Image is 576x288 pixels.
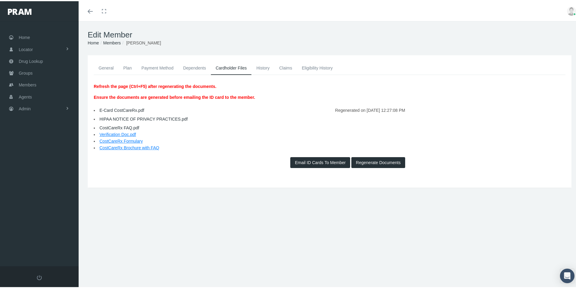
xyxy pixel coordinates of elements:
a: HIPAA NOTICE OF PRIVACY PRACTICES.pdf [99,115,188,120]
div: Open Intercom Messenger [560,267,574,282]
a: Home [88,39,99,44]
span: Locator [19,43,33,54]
span: Groups [19,66,33,78]
button: Email ID Cards To Member [290,156,350,167]
img: user-placeholder.jpg [567,5,576,15]
a: Members [103,39,121,44]
a: Claims [274,60,297,73]
a: CostCareRx Brochure with FAQ [99,144,159,149]
a: Cardholder Files [211,60,252,74]
button: Regenerate Documents [351,156,405,167]
span: [PERSON_NAME] [126,39,161,44]
a: General [94,60,119,73]
p: Refresh the page (Ctrl+F5) after regenerating the documents. [94,82,255,89]
a: Plan [119,60,137,73]
a: Dependents [178,60,211,73]
p: Ensure the documents are generated before emailing the ID card to the member. [94,93,255,99]
a: CostCareRx Formulary [99,138,143,142]
h1: Edit Member [88,29,571,38]
a: Eligibility History [297,60,337,73]
a: E-Card CostCareRx.pdf [99,107,144,112]
span: Agents [19,90,32,102]
a: Payment Method [137,60,178,73]
span: Members [19,78,36,89]
a: Verification Doc.pdf [99,131,136,136]
img: PRAM_20_x_78.png [8,8,31,14]
div: Regenerated on [DATE] 12:27:08 PM [249,104,410,112]
a: History [252,60,275,73]
span: Home [19,31,30,42]
span: Admin [19,102,31,113]
a: CostCareRx FAQ.pdf [99,124,139,129]
span: Drug Lookup [19,54,43,66]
